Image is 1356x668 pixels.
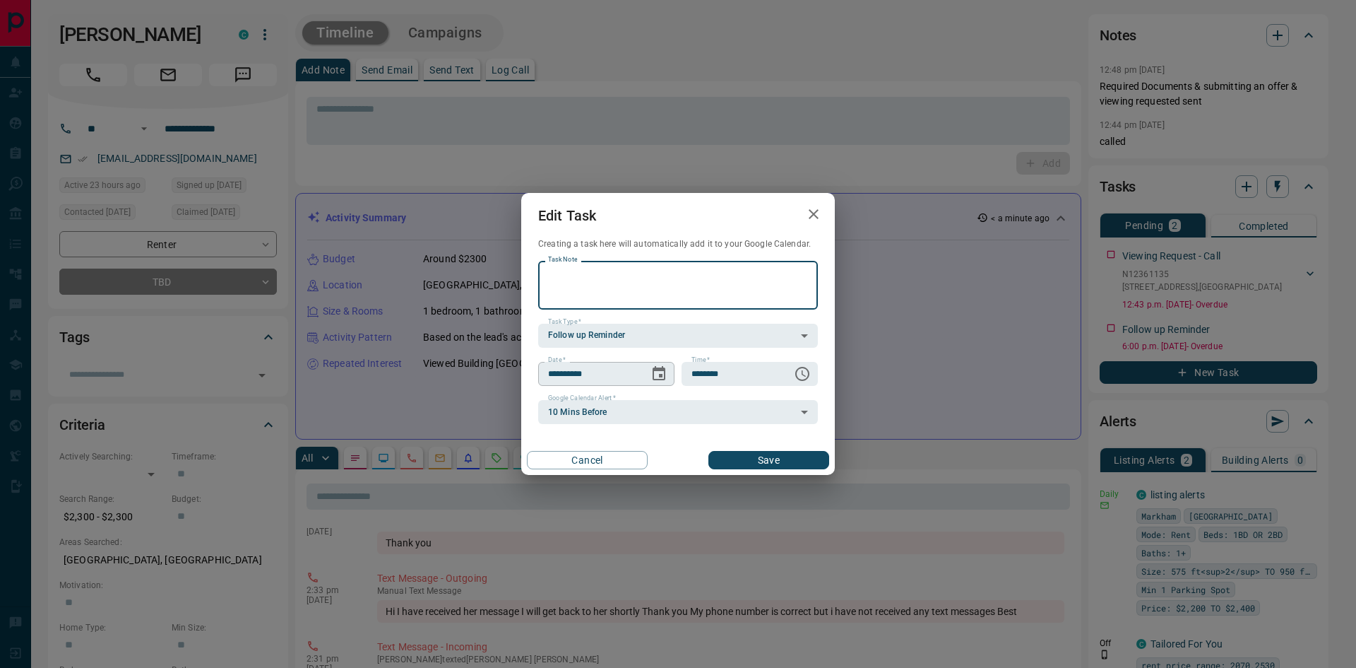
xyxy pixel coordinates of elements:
[548,317,581,327] label: Task Type
[538,238,818,250] p: Creating a task here will automatically add it to your Google Calendar.
[538,400,818,424] div: 10 Mins Before
[527,451,648,469] button: Cancel
[548,394,616,403] label: Google Calendar Alert
[521,193,613,238] h2: Edit Task
[788,360,816,388] button: Choose time, selected time is 6:00 PM
[538,324,818,348] div: Follow up Reminder
[708,451,829,469] button: Save
[691,356,710,365] label: Time
[548,356,566,365] label: Date
[548,255,577,264] label: Task Note
[645,360,673,388] button: Choose date, selected date is Sep 12, 2025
